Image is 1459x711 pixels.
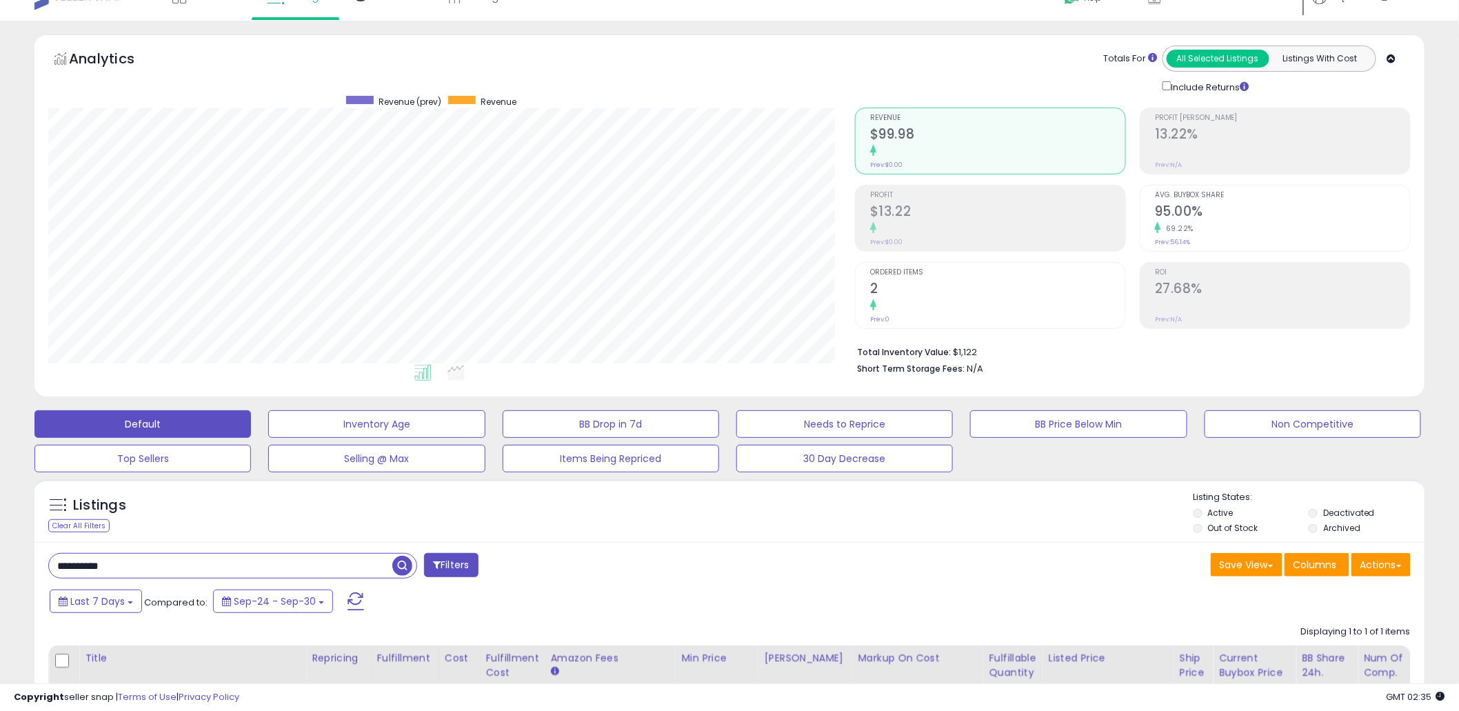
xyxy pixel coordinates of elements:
[682,651,753,665] div: Min Price
[50,590,142,613] button: Last 7 Days
[870,161,903,169] small: Prev: $0.00
[1152,79,1266,94] div: Include Returns
[1219,651,1290,680] div: Current Buybox Price
[1155,192,1410,199] span: Avg. Buybox Share
[1167,50,1269,68] button: All Selected Listings
[1155,203,1410,222] h2: 95.00%
[852,645,983,700] th: The percentage added to the cost of goods (COGS) that forms the calculator for Min & Max prices.
[424,553,478,577] button: Filters
[34,410,251,438] button: Default
[1269,50,1371,68] button: Listings With Cost
[870,269,1125,277] span: Ordered Items
[1155,126,1410,145] h2: 13.22%
[1323,522,1360,534] label: Archived
[1161,223,1194,234] small: 69.22%
[179,690,239,703] a: Privacy Policy
[503,445,719,472] button: Items Being Repriced
[1285,553,1349,577] button: Columns
[870,126,1125,145] h2: $99.98
[118,690,177,703] a: Terms of Use
[481,96,516,108] span: Revenue
[34,445,251,472] button: Top Sellers
[377,651,433,665] div: Fulfillment
[1205,410,1421,438] button: Non Competitive
[970,410,1187,438] button: BB Price Below Min
[1301,625,1411,639] div: Displaying 1 to 1 of 1 items
[1155,315,1182,323] small: Prev: N/A
[857,346,951,358] b: Total Inventory Value:
[69,49,161,72] h5: Analytics
[503,410,719,438] button: BB Drop in 7d
[1194,491,1425,504] p: Listing States:
[857,363,965,374] b: Short Term Storage Fees:
[870,281,1125,299] h2: 2
[765,651,847,665] div: [PERSON_NAME]
[1351,553,1411,577] button: Actions
[1180,651,1207,680] div: Ship Price
[85,651,300,665] div: Title
[1208,507,1234,519] label: Active
[1364,651,1414,680] div: Num of Comp.
[73,496,126,515] h5: Listings
[870,238,903,246] small: Prev: $0.00
[1049,651,1168,665] div: Listed Price
[858,651,978,665] div: Markup on Cost
[1211,553,1282,577] button: Save View
[551,651,670,665] div: Amazon Fees
[736,445,953,472] button: 30 Day Decrease
[234,594,316,608] span: Sep-24 - Sep-30
[48,519,110,532] div: Clear All Filters
[14,691,239,704] div: seller snap | |
[1294,558,1337,572] span: Columns
[870,114,1125,122] span: Revenue
[144,596,208,609] span: Compared to:
[1387,690,1445,703] span: 2025-10-8 02:35 GMT
[1155,114,1410,122] span: Profit [PERSON_NAME]
[736,410,953,438] button: Needs to Reprice
[379,96,441,108] span: Revenue (prev)
[1208,522,1258,534] label: Out of Stock
[1155,281,1410,299] h2: 27.68%
[989,651,1037,680] div: Fulfillable Quantity
[1302,651,1352,680] div: BB Share 24h.
[1155,238,1190,246] small: Prev: 56.14%
[70,594,125,608] span: Last 7 Days
[1155,269,1410,277] span: ROI
[14,690,64,703] strong: Copyright
[967,362,983,375] span: N/A
[213,590,333,613] button: Sep-24 - Sep-30
[870,192,1125,199] span: Profit
[486,651,539,680] div: Fulfillment Cost
[1104,52,1158,66] div: Totals For
[1155,161,1182,169] small: Prev: N/A
[445,651,474,665] div: Cost
[312,651,365,665] div: Repricing
[857,343,1400,359] li: $1,122
[1323,507,1375,519] label: Deactivated
[268,410,485,438] button: Inventory Age
[870,315,889,323] small: Prev: 0
[268,445,485,472] button: Selling @ Max
[870,203,1125,222] h2: $13.22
